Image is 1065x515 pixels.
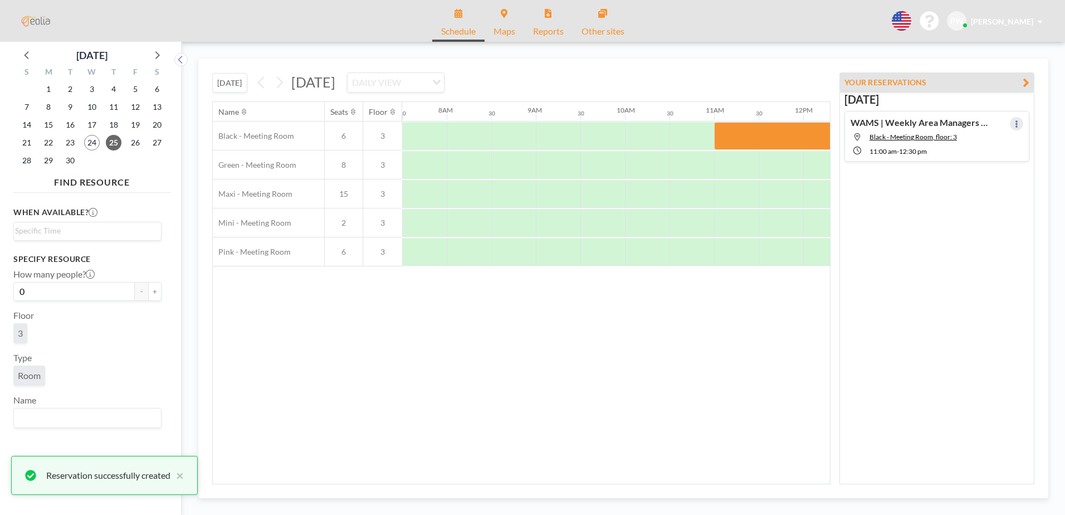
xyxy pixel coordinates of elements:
div: 10AM [617,106,635,114]
div: [DATE] [76,47,108,63]
div: S [16,66,38,80]
h4: WAMS | Weekly Area Managers & Sales [851,117,990,128]
div: 8AM [438,106,453,114]
span: 3 [363,160,402,170]
button: + [148,282,162,301]
span: Friday, September 12, 2025 [128,99,143,115]
span: Sunday, September 7, 2025 [19,99,35,115]
div: 30 [756,110,763,117]
div: S [146,66,168,80]
span: PW [950,16,964,26]
div: Search for option [14,222,161,239]
span: Saturday, September 20, 2025 [149,117,165,133]
div: 11AM [706,106,724,114]
span: 2 [325,218,363,228]
img: organization-logo [18,10,53,32]
span: Monday, September 8, 2025 [41,99,56,115]
div: 30 [578,110,584,117]
div: Search for option [348,73,444,92]
span: 8 [325,160,363,170]
div: Seats [330,107,348,117]
span: Room [18,370,41,381]
span: Wednesday, September 10, 2025 [84,99,100,115]
span: Mini - Meeting Room [213,218,291,228]
span: Tuesday, September 23, 2025 [62,135,78,150]
span: 12:30 PM [899,147,927,156]
span: 15 [325,189,363,199]
span: Thursday, September 18, 2025 [106,117,121,133]
span: Green - Meeting Room [213,160,296,170]
span: Tuesday, September 9, 2025 [62,99,78,115]
span: Monday, September 1, 2025 [41,81,56,97]
div: 30 [399,110,406,117]
span: Maxi - Meeting Room [213,189,292,199]
button: - [135,282,148,301]
span: Thursday, September 25, 2025 [106,135,121,150]
button: [DATE] [212,73,247,93]
div: 9AM [527,106,542,114]
div: Reservation successfully created [46,469,170,482]
span: Black - Meeting Room, floor: 3 [869,133,957,141]
span: Friday, September 26, 2025 [128,135,143,150]
label: Type [13,352,32,363]
div: Name [218,107,239,117]
span: Monday, September 15, 2025 [41,117,56,133]
div: 12PM [795,106,813,114]
label: Floor [13,310,34,321]
span: Pink - Meeting Room [213,247,291,257]
span: 3 [363,189,402,199]
span: Sunday, September 28, 2025 [19,153,35,168]
span: 3 [363,247,402,257]
span: 3 [363,218,402,228]
div: 30 [488,110,495,117]
span: 6 [325,247,363,257]
label: Name [13,395,36,406]
label: How many people? [13,269,95,280]
div: 30 [667,110,673,117]
span: - [897,147,899,156]
span: Monday, September 22, 2025 [41,135,56,150]
span: Saturday, September 27, 2025 [149,135,165,150]
span: Schedule [441,27,476,36]
div: F [124,66,146,80]
div: Floor [369,107,388,117]
span: Wednesday, September 24, 2025 [84,135,100,150]
button: YOUR RESERVATIONS [839,72,1034,92]
span: Friday, September 5, 2025 [128,81,143,97]
div: T [102,66,124,80]
span: [PERSON_NAME] [971,17,1033,26]
span: Wednesday, September 3, 2025 [84,81,100,97]
div: Search for option [14,409,161,427]
span: Tuesday, September 16, 2025 [62,117,78,133]
span: Tuesday, September 2, 2025 [62,81,78,97]
span: Sunday, September 21, 2025 [19,135,35,150]
span: Tuesday, September 30, 2025 [62,153,78,168]
span: Thursday, September 4, 2025 [106,81,121,97]
div: W [81,66,103,80]
span: Maps [494,27,515,36]
span: 3 [363,131,402,141]
input: Search for option [15,225,155,237]
span: Sunday, September 14, 2025 [19,117,35,133]
span: Thursday, September 11, 2025 [106,99,121,115]
h3: Specify resource [13,254,162,264]
span: Black - Meeting Room [213,131,294,141]
h3: [DATE] [844,93,1029,106]
span: Saturday, September 13, 2025 [149,99,165,115]
span: Wednesday, September 17, 2025 [84,117,100,133]
span: 6 [325,131,363,141]
span: 11:00 AM [869,147,897,156]
span: Friday, September 19, 2025 [128,117,143,133]
span: Monday, September 29, 2025 [41,153,56,168]
div: T [60,66,81,80]
button: close [170,469,184,482]
input: Search for option [404,75,426,90]
input: Search for option [15,411,155,425]
span: Other sites [582,27,624,36]
span: Saturday, September 6, 2025 [149,81,165,97]
span: DAILY VIEW [350,75,403,90]
div: M [38,66,60,80]
span: 3 [18,328,23,339]
span: Reports [533,27,564,36]
span: [DATE] [291,74,335,90]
